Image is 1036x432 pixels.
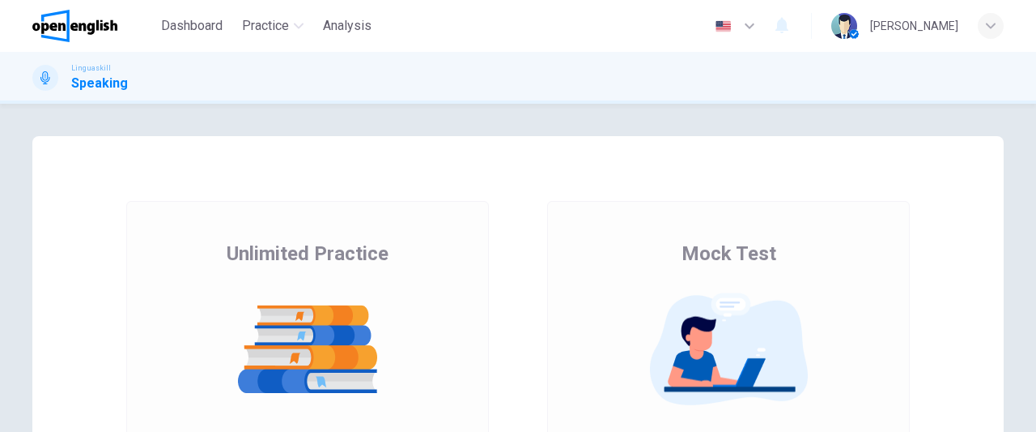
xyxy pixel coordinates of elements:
span: Practice [242,16,289,36]
button: Practice [236,11,310,41]
button: Analysis [316,11,378,41]
img: en [713,20,733,32]
span: Dashboard [161,16,223,36]
h1: Speaking [71,74,128,93]
div: [PERSON_NAME] [870,16,958,36]
img: OpenEnglish logo [32,10,117,42]
span: Linguaskill [71,62,111,74]
span: Mock Test [681,241,776,267]
button: Dashboard [155,11,229,41]
span: Analysis [323,16,372,36]
img: Profile picture [831,13,857,39]
a: OpenEnglish logo [32,10,155,42]
span: Unlimited Practice [227,241,388,267]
